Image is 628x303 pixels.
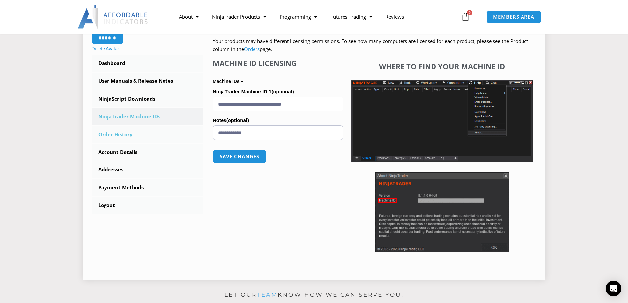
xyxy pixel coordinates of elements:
[172,9,459,24] nav: Menu
[92,90,203,107] a: NinjaScript Downloads
[92,179,203,196] a: Payment Methods
[451,7,480,26] a: 0
[92,108,203,125] a: NinjaTrader Machine IDs
[213,87,343,97] label: NinjaTrader Machine ID 1
[213,115,343,125] label: Notes
[92,161,203,178] a: Addresses
[92,197,203,214] a: Logout
[375,172,509,252] img: Screenshot 2025-01-17 114931 | Affordable Indicators – NinjaTrader
[213,150,266,163] button: Save changes
[486,10,541,24] a: MEMBERS AREA
[606,281,621,296] div: Open Intercom Messenger
[92,73,203,90] a: User Manuals & Release Notes
[351,62,533,71] h4: Where to find your Machine ID
[92,126,203,143] a: Order History
[273,9,324,24] a: Programming
[213,38,528,53] span: Your products may have different licensing permissions. To see how many computers are licensed fo...
[257,291,278,298] a: team
[78,5,149,29] img: LogoAI | Affordable Indicators – NinjaTrader
[213,59,343,67] h4: Machine ID Licensing
[92,144,203,161] a: Account Details
[226,117,249,123] span: (optional)
[92,55,203,72] a: Dashboard
[379,9,410,24] a: Reviews
[493,15,534,19] span: MEMBERS AREA
[351,80,533,162] img: Screenshot 2025-01-17 1155544 | Affordable Indicators – NinjaTrader
[83,290,545,300] p: Let our know how we can serve you!
[213,79,243,84] strong: Machine IDs –
[92,55,203,214] nav: Account pages
[172,9,205,24] a: About
[271,89,294,94] span: (optional)
[244,46,260,52] a: Orders
[205,9,273,24] a: NinjaTrader Products
[324,9,379,24] a: Futures Trading
[467,10,472,15] span: 0
[92,46,119,51] a: Delete Avatar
